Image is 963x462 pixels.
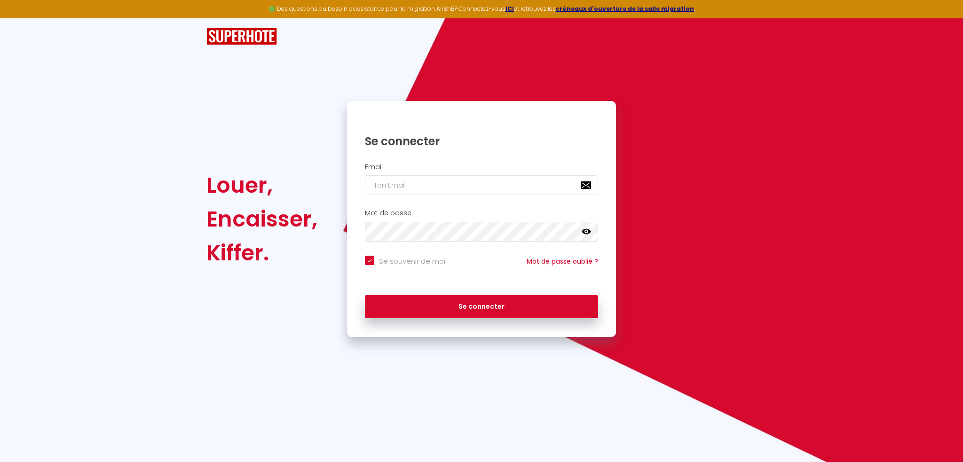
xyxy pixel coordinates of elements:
[206,28,277,45] img: SuperHote logo
[206,168,317,202] div: Louer,
[206,202,317,236] div: Encaisser,
[206,236,317,270] div: Kiffer.
[365,295,598,319] button: Se connecter
[527,257,598,266] a: Mot de passe oublié ?
[365,163,598,171] h2: Email
[505,5,514,13] a: ICI
[556,5,694,13] a: créneaux d'ouverture de la salle migration
[365,175,598,195] input: Ton Email
[365,209,598,217] h2: Mot de passe
[365,134,598,149] h1: Se connecter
